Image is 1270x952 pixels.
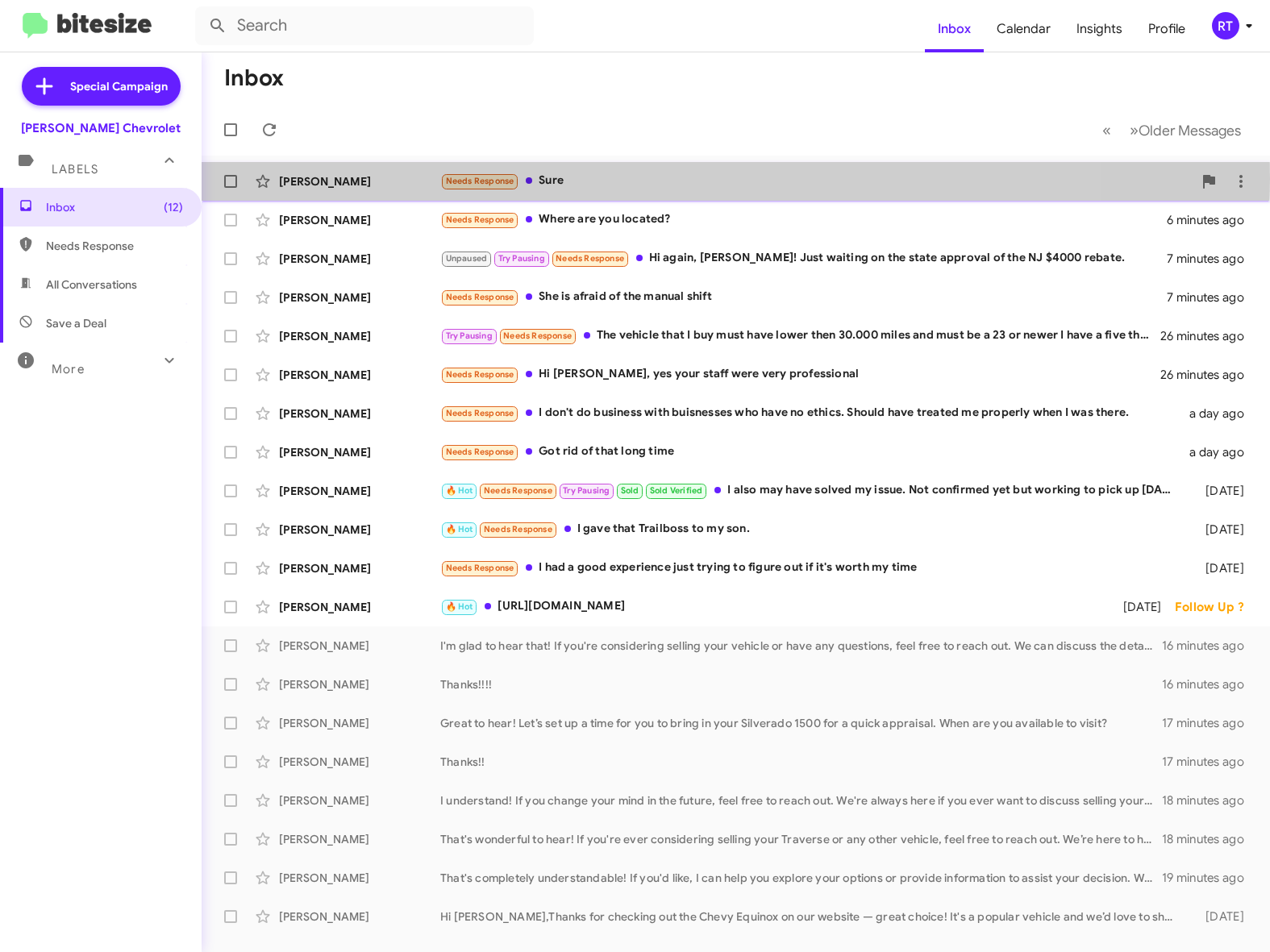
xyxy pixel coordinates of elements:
[1162,792,1257,809] div: 18 minutes ago
[440,638,1162,654] div: I'm glad to hear that! If you're considering selling your vehicle or have any questions, feel fre...
[440,481,1185,500] div: I also may have solved my issue. Not confirmed yet but working to pick up [DATE] morning. Let me ...
[446,524,473,534] span: 🔥 Hot
[279,560,440,576] div: [PERSON_NAME]
[70,78,168,94] span: Special Campaign
[440,559,1185,577] div: I had a good experience just trying to figure out if it's worth my time
[279,831,440,847] div: [PERSON_NAME]
[1162,754,1257,770] div: 17 minutes ago
[1185,405,1257,422] div: a day ago
[46,315,106,331] span: Save a Deal
[440,404,1185,422] div: I don't do business with buisnesses who have no ethics. Should have treated me properly when I wa...
[46,238,183,254] span: Needs Response
[279,792,440,809] div: [PERSON_NAME]
[1167,251,1257,267] div: 7 minutes ago
[164,199,183,215] span: (12)
[446,563,514,573] span: Needs Response
[1162,676,1257,692] div: 16 minutes ago
[446,292,514,302] span: Needs Response
[484,485,552,496] span: Needs Response
[1198,12,1252,39] button: RT
[563,485,610,496] span: Try Pausing
[503,330,572,341] span: Needs Response
[440,443,1185,461] div: Got rid of that long time
[440,249,1167,268] div: Hi again, [PERSON_NAME]! Just waiting on the state approval of the NJ $4000 rebate.
[446,447,514,457] span: Needs Response
[279,212,440,228] div: [PERSON_NAME]
[279,870,440,886] div: [PERSON_NAME]
[440,597,1108,616] div: [URL][DOMAIN_NAME]
[195,6,534,45] input: Search
[446,330,493,341] span: Try Pausing
[446,214,514,225] span: Needs Response
[1162,831,1257,847] div: 18 minutes ago
[446,408,514,418] span: Needs Response
[21,120,181,136] div: [PERSON_NAME] Chevrolet
[1162,870,1257,886] div: 19 minutes ago
[925,6,984,52] a: Inbox
[440,831,1162,847] div: That's wonderful to hear! If you're ever considering selling your Traverse or any other vehicle, ...
[1135,6,1198,52] a: Profile
[279,638,440,654] div: [PERSON_NAME]
[52,162,98,177] span: Labels
[440,870,1162,886] div: That's completely understandable! If you'd like, I can help you explore your options or provide i...
[279,444,440,460] div: [PERSON_NAME]
[1167,212,1257,228] div: 6 minutes ago
[1093,114,1251,147] nav: Page navigation example
[440,326,1160,345] div: The vehicle that I buy must have lower then 30.000 miles and must be a 23 or newer I have a five ...
[1108,599,1174,615] div: [DATE]
[46,276,137,293] span: All Conversations
[440,792,1162,809] div: I understand! If you change your mind in the future, feel free to reach out. We're always here if...
[1212,12,1239,39] div: RT
[279,251,440,267] div: [PERSON_NAME]
[440,715,1162,731] div: Great to hear! Let’s set up a time for you to bring in your Silverado 1500 for a quick appraisal....
[279,173,440,189] div: [PERSON_NAME]
[279,328,440,344] div: [PERSON_NAME]
[22,67,181,106] a: Special Campaign
[279,289,440,306] div: [PERSON_NAME]
[1130,120,1139,140] span: »
[484,524,552,534] span: Needs Response
[1185,483,1257,499] div: [DATE]
[279,676,440,692] div: [PERSON_NAME]
[1185,522,1257,538] div: [DATE]
[279,522,440,538] div: [PERSON_NAME]
[650,485,703,496] span: Sold Verified
[279,715,440,731] div: [PERSON_NAME]
[279,754,440,770] div: [PERSON_NAME]
[1064,6,1135,52] a: Insights
[440,365,1160,384] div: Hi [PERSON_NAME], yes your staff were very professional
[446,369,514,380] span: Needs Response
[440,754,1162,770] div: Thanks!!
[1185,908,1257,925] div: [DATE]
[498,253,545,264] span: Try Pausing
[1160,328,1257,344] div: 26 minutes ago
[556,253,624,264] span: Needs Response
[984,6,1064,52] a: Calendar
[440,172,1193,190] div: Sure
[1139,122,1241,139] span: Older Messages
[440,288,1167,306] div: She is afraid of the manual shift
[1093,114,1121,147] button: Previous
[279,405,440,422] div: [PERSON_NAME]
[446,253,488,264] span: Unpaused
[1162,638,1257,654] div: 16 minutes ago
[1185,444,1257,460] div: a day ago
[446,176,514,186] span: Needs Response
[440,210,1167,229] div: Where are you located?
[1167,289,1257,306] div: 7 minutes ago
[52,362,85,376] span: More
[279,908,440,925] div: [PERSON_NAME]
[279,483,440,499] div: [PERSON_NAME]
[446,485,473,496] span: 🔥 Hot
[1160,367,1257,383] div: 26 minutes ago
[1162,715,1257,731] div: 17 minutes ago
[1185,560,1257,576] div: [DATE]
[1175,599,1257,615] div: Follow Up ?
[46,199,183,215] span: Inbox
[440,520,1185,538] div: I gave that Trailboss to my son.
[1102,120,1111,140] span: «
[1120,114,1251,147] button: Next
